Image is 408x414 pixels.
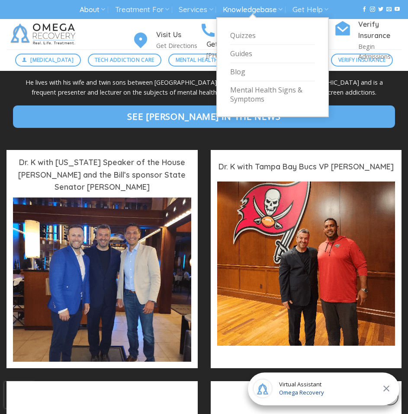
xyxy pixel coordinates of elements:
[206,50,267,60] p: [PHONE_NUMBER]
[386,6,392,13] a: Send us an email
[115,2,169,18] a: Treatment For
[132,29,199,51] a: Visit Us Get Directions
[223,2,283,18] a: Knowledgebase
[13,156,191,194] h4: Dr. K with [US_STATE] Speaker of the House [PERSON_NAME] and the Bill’s sponsor State Senator [PE...
[199,20,267,60] a: Get In Touch [PHONE_NUMBER]
[95,56,154,64] span: Tech Addiction Care
[15,54,81,67] a: [MEDICAL_DATA]
[206,39,267,50] h4: Get In Touch
[230,81,315,108] a: Mental Health Signs & Symptoms
[378,6,383,13] a: Follow on Twitter
[230,63,315,81] a: Blog
[179,2,213,18] a: Services
[13,77,395,97] p: He lives with his wife and twin sons between [GEOGRAPHIC_DATA], [GEOGRAPHIC_DATA] and [GEOGRAPHIC...
[30,56,74,64] span: [MEDICAL_DATA]
[362,6,367,13] a: Follow on Facebook
[156,29,199,41] h4: Visit Us
[358,41,402,61] p: Begin Admissions
[13,105,395,128] a: See [PERSON_NAME] in the News
[395,6,400,13] a: Follow on YouTube
[80,2,105,18] a: About
[217,161,395,173] h4: Dr. K with Tampa Bay Bucs VP [PERSON_NAME]
[292,2,328,18] a: Get Help
[127,109,280,124] span: See [PERSON_NAME] in the News
[6,19,82,49] img: Omega Recovery
[88,54,162,67] a: Tech Addiction Care
[334,19,402,61] a: Verify Insurance Begin Admissions
[370,6,375,13] a: Follow on Instagram
[156,41,199,51] p: Get Directions
[230,27,315,45] a: Quizzes
[358,19,402,41] h4: Verify Insurance
[230,45,315,63] a: Guides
